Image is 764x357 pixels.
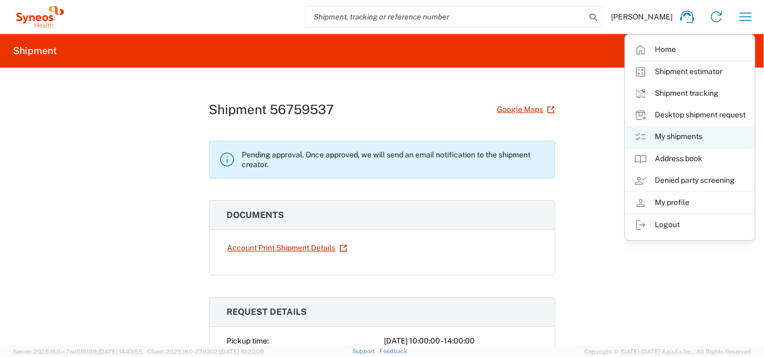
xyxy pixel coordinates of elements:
[626,61,754,83] a: Shipment estimator
[220,348,264,355] span: [DATE] 10:20:09
[626,170,754,191] a: Denied party screening
[242,150,546,169] p: Pending approval. Once approved, we will send an email notification to the shipment creator.
[227,336,269,345] span: Pickup time:
[384,335,537,347] div: [DATE] 10:00:00 - 14:00:00
[13,44,57,57] h2: Shipment
[626,192,754,214] a: My profile
[227,239,348,257] a: Account Print Shipment Details
[227,210,284,220] span: Documents
[584,347,751,356] span: Copyright © [DATE]-[DATE] Agistix Inc., All Rights Reserved
[380,348,407,354] a: Feedback
[13,348,142,355] span: Server: 2025.18.0-c7ad5f513fb
[626,83,754,104] a: Shipment tracking
[626,39,754,61] a: Home
[227,307,307,317] span: Request details
[98,348,142,355] span: [DATE] 14:43:55
[611,12,673,22] span: [PERSON_NAME]
[353,348,380,354] a: Support
[626,126,754,148] a: My shipments
[626,214,754,236] a: Logout
[626,148,754,170] a: Address book
[147,348,264,355] span: Client: 2025.18.0-27d3021
[305,6,586,27] input: Shipment, tracking or reference number
[209,102,334,117] h1: Shipment 56759537
[626,104,754,126] a: Desktop shipment request
[497,100,555,119] a: Google Maps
